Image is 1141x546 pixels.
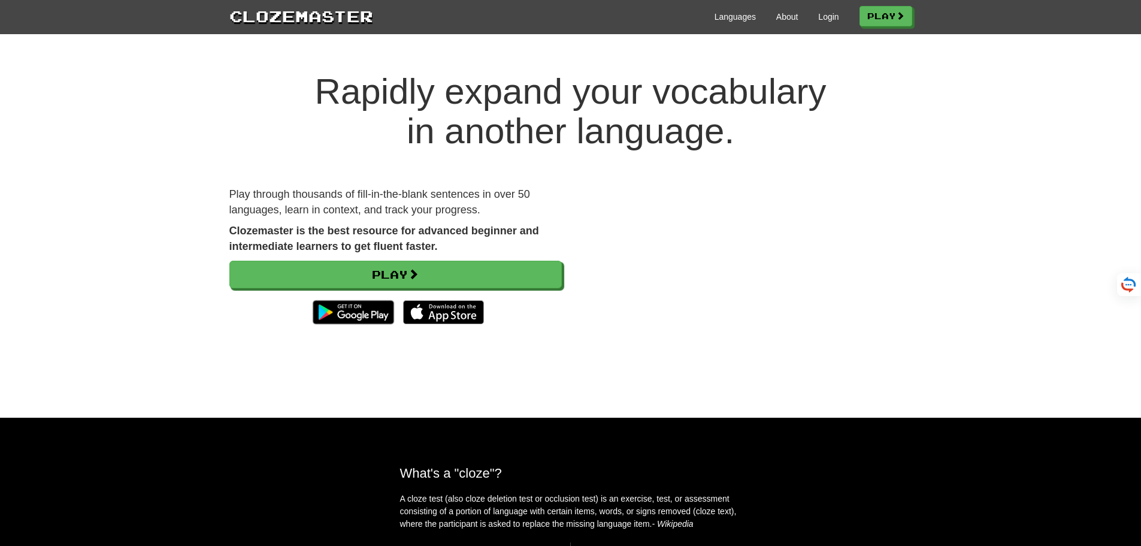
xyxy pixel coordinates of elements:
a: About [776,11,798,23]
a: Login [818,11,839,23]
strong: Clozemaster is the best resource for advanced beginner and intermediate learners to get fluent fa... [229,225,539,252]
p: A cloze test (also cloze deletion test or occlusion test) is an exercise, test, or assessment con... [400,493,742,530]
a: Languages [715,11,756,23]
em: - Wikipedia [652,519,694,529]
p: Play through thousands of fill-in-the-blank sentences in over 50 languages, learn in context, and... [229,187,562,218]
a: Play [859,6,912,26]
a: Play [229,261,562,288]
img: Download_on_the_App_Store_Badge_US-UK_135x40-25178aeef6eb6b83b96f5f2d004eda3bffbb37122de64afbaef7... [403,300,484,324]
h2: What's a "cloze"? [400,466,742,481]
a: Clozemaster [229,5,373,27]
img: Get it on Google Play [307,294,399,330]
